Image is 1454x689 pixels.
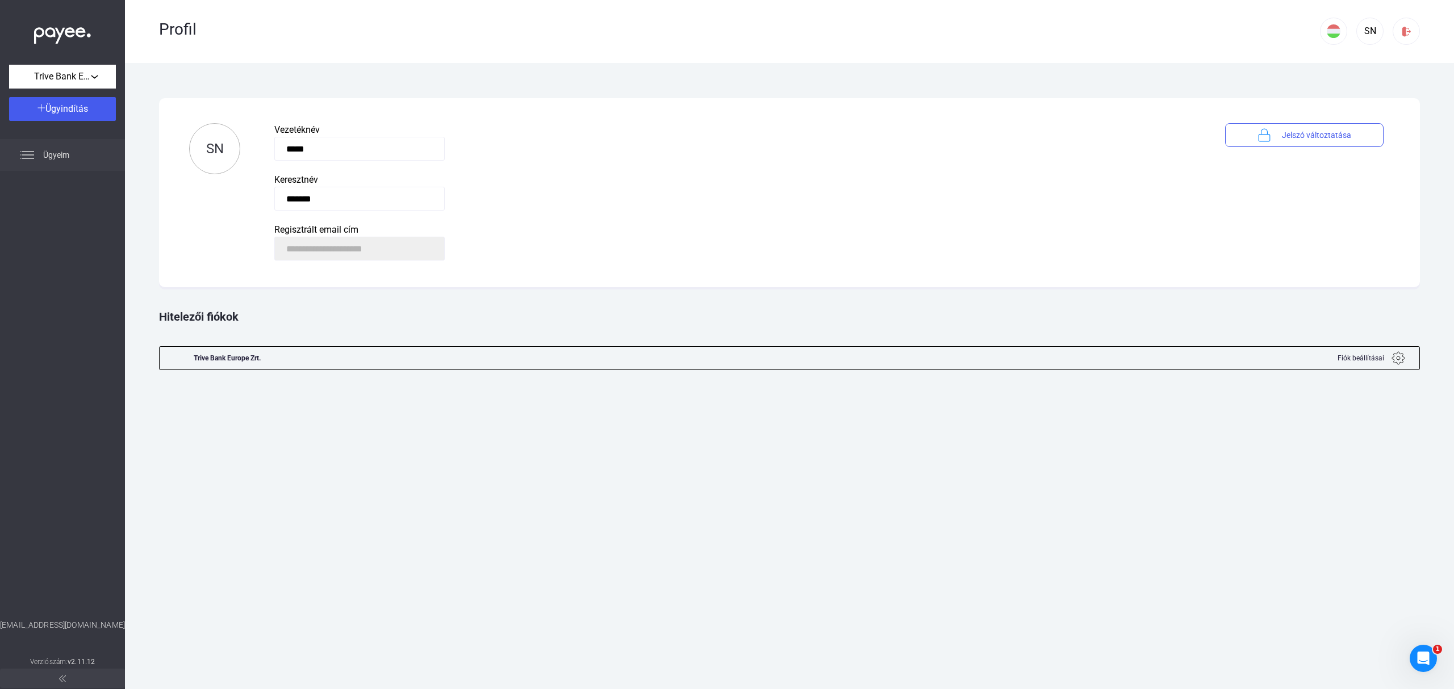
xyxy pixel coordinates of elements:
div: Trive Bank Europe Zrt. [194,347,261,369]
img: logout-red [1401,26,1413,37]
span: Ügyindítás [45,103,88,114]
div: Keresztnév [274,173,1191,187]
button: Ügyindítás [9,97,116,121]
img: white-payee-white-dot.svg [34,21,91,44]
button: logout-red [1393,18,1420,45]
span: 1 [1433,645,1442,654]
span: SN [206,141,224,157]
div: Hitelezői fiókok [159,293,1420,341]
iframe: Intercom live chat [1410,645,1437,672]
span: Ügyeim [43,148,69,162]
span: Fiók beállításai [1338,351,1384,365]
img: list.svg [20,148,34,162]
img: arrow-double-left-grey.svg [59,675,66,682]
div: Profil [159,20,1320,39]
img: lock-blue [1257,128,1271,142]
img: HU [1327,24,1340,38]
span: Trive Bank Europe Zrt. [34,70,91,83]
button: SN [1356,18,1384,45]
button: SN [189,123,240,174]
div: Regisztrált email cím [274,223,1191,237]
div: SN [1360,24,1380,38]
div: Vezetéknév [274,123,1191,137]
img: plus-white.svg [37,104,45,112]
strong: v2.11.12 [68,658,95,666]
img: gear.svg [1392,351,1405,365]
button: Fiók beállításai [1323,347,1419,369]
button: lock-blueJelszó változtatása [1225,123,1384,147]
button: HU [1320,18,1347,45]
button: Trive Bank Europe Zrt. [9,65,116,89]
span: Jelszó változtatása [1282,128,1351,142]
